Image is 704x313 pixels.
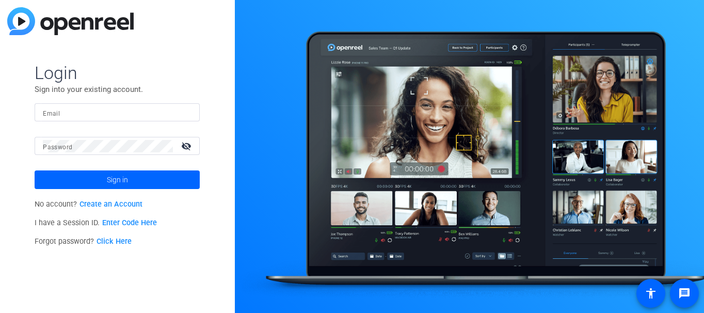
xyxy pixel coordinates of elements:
mat-icon: message [678,287,691,300]
input: Enter Email Address [43,106,191,119]
span: Forgot password? [35,237,132,246]
p: Sign into your existing account. [35,84,200,95]
span: No account? [35,200,142,209]
span: Sign in [107,167,128,193]
mat-label: Email [43,110,60,117]
img: blue-gradient.svg [7,7,134,35]
mat-icon: accessibility [645,287,657,300]
button: Sign in [35,170,200,189]
a: Click Here [97,237,132,246]
span: Login [35,62,200,84]
mat-icon: visibility_off [175,138,200,153]
a: Create an Account [79,200,142,209]
a: Enter Code Here [102,218,157,227]
span: I have a Session ID. [35,218,157,227]
mat-label: Password [43,144,72,151]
